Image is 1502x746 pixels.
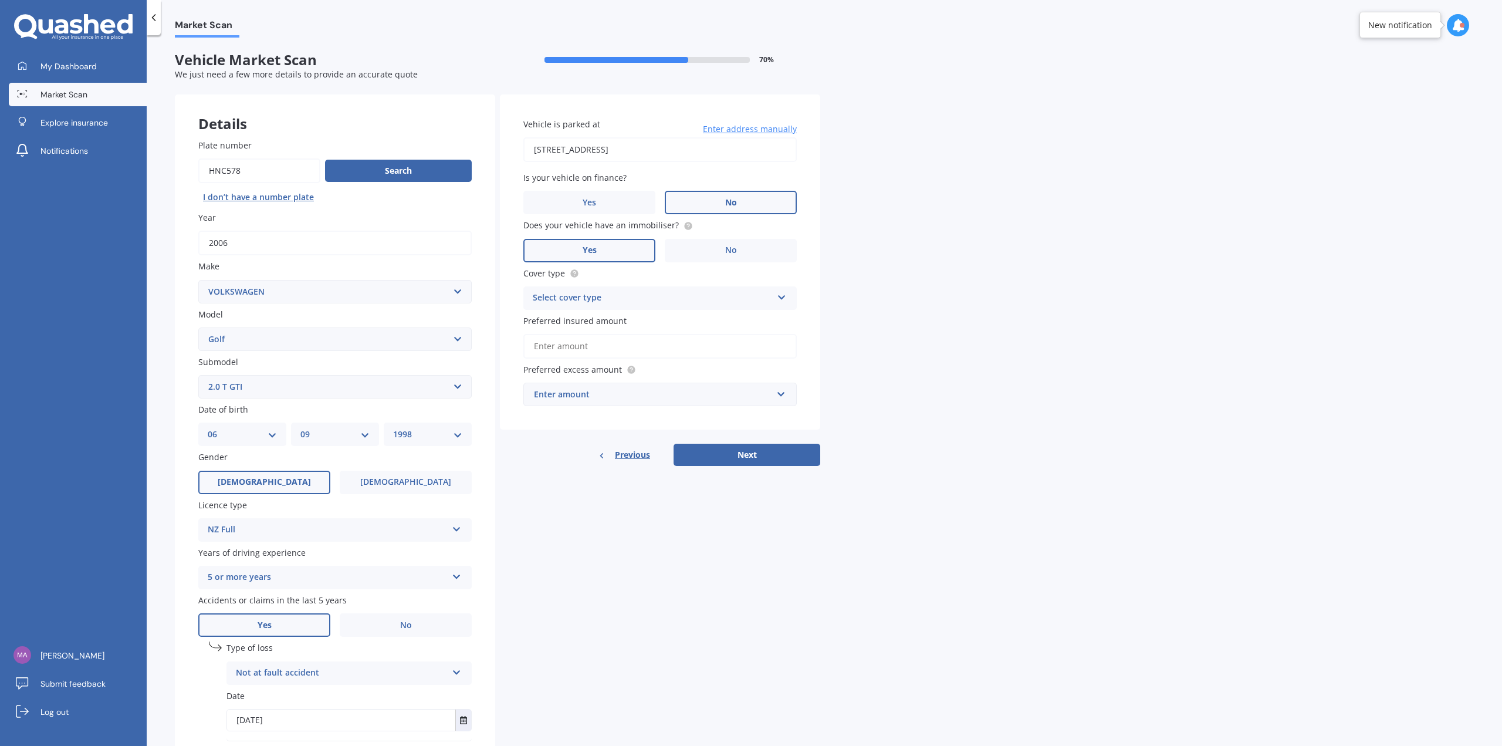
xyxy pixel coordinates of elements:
span: Submit feedback [40,678,106,690]
span: Accidents or claims in the last 5 years [198,595,347,606]
span: Is your vehicle on finance? [523,172,627,183]
span: Submodel [198,356,238,367]
span: Does your vehicle have an immobiliser? [523,220,679,231]
a: [PERSON_NAME] [9,644,147,667]
a: Log out [9,700,147,724]
span: Gender [198,452,228,463]
input: Enter amount [523,334,797,359]
span: Type of loss [226,643,273,654]
span: Market Scan [175,19,239,35]
span: Years of driving experience [198,547,306,558]
a: Market Scan [9,83,147,106]
div: Enter amount [534,388,772,401]
input: YYYY [198,231,472,255]
span: Licence type [198,499,247,511]
div: NZ Full [208,523,447,537]
a: Explore insurance [9,111,147,134]
button: Search [325,160,472,182]
img: ce672c799aa917512453b5c6f769bb07 [13,646,31,664]
a: My Dashboard [9,55,147,78]
span: Yes [583,198,596,208]
span: We just need a few more details to provide an accurate quote [175,69,418,80]
input: DD/MM/YYYY [227,710,455,731]
span: No [725,198,737,208]
input: Enter plate number [198,158,320,183]
input: Enter address [523,137,797,162]
span: My Dashboard [40,60,97,72]
span: Preferred excess amount [523,364,622,375]
a: Notifications [9,139,147,163]
span: Log out [40,706,69,718]
div: Not at fault accident [236,666,447,680]
span: [DEMOGRAPHIC_DATA] [218,477,311,487]
span: Plate number [198,140,252,151]
button: Next [674,444,820,466]
span: Explore insurance [40,117,108,129]
span: Notifications [40,145,88,157]
span: Vehicle is parked at [523,119,600,130]
span: Previous [615,446,650,464]
div: New notification [1368,19,1432,31]
div: Select cover type [533,291,772,305]
span: Date [226,690,245,701]
a: Submit feedback [9,672,147,696]
span: Year [198,212,216,223]
span: Date of birth [198,404,248,415]
span: [PERSON_NAME] [40,650,104,661]
span: Make [198,261,219,272]
span: Yes [583,245,597,255]
button: I don’t have a number plate [198,188,319,207]
span: No [400,620,412,630]
span: 70 % [759,56,774,64]
span: Preferred insured amount [523,315,627,326]
span: Yes [258,620,272,630]
span: No [725,245,737,255]
button: Select date [455,710,471,731]
span: [DEMOGRAPHIC_DATA] [360,477,451,487]
span: Cover type [523,268,565,279]
div: 5 or more years [208,571,447,585]
span: Market Scan [40,89,87,100]
span: Model [198,309,223,320]
span: Enter address manually [703,123,797,135]
span: Vehicle Market Scan [175,52,498,69]
div: Details [175,94,495,130]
